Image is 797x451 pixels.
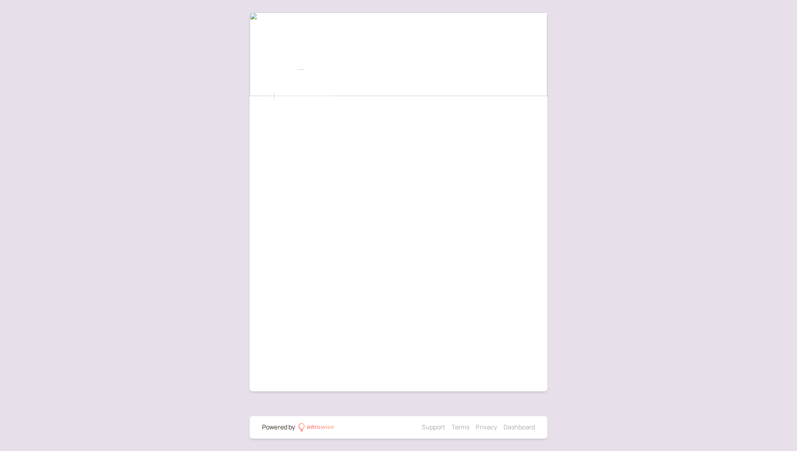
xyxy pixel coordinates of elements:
div: introwise [307,422,334,432]
a: introwise [298,422,335,432]
div: Powered by [262,422,295,432]
a: Support [422,423,445,431]
a: Terms [452,423,470,431]
a: Dashboard [504,423,535,431]
a: Privacy [476,423,497,431]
